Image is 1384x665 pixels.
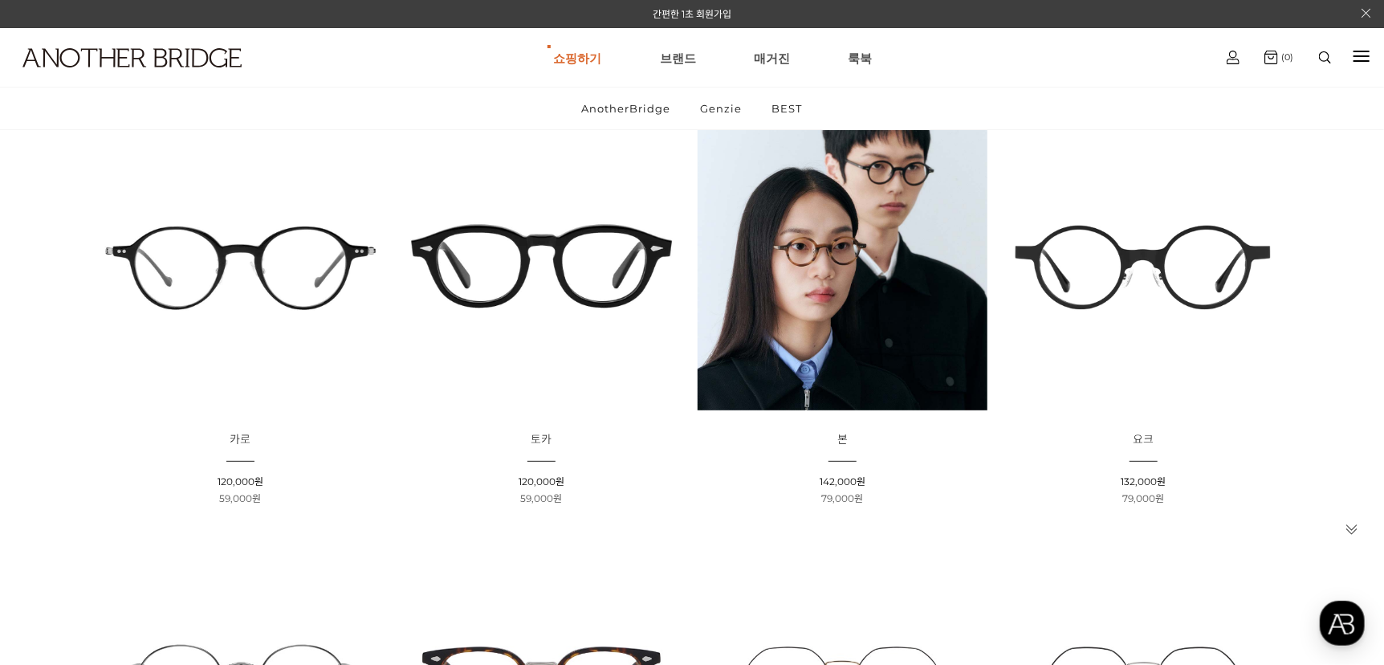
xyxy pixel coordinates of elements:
[820,475,865,488] span: 142,000원
[1227,51,1239,64] img: cart
[568,88,685,129] a: AnotherBridge
[1278,51,1294,63] span: (0)
[687,88,756,129] a: Genzie
[96,120,385,410] img: 카로 - 감각적인 디자인의 패션 아이템 이미지
[759,88,816,129] a: BEST
[848,29,872,87] a: 룩북
[999,120,1288,410] img: 요크 글라스 - 트렌디한 디자인의 유니크한 안경 이미지
[230,432,251,447] span: 카로
[230,434,251,446] a: 카로
[1123,492,1165,504] span: 79,000원
[1134,432,1154,447] span: 요크
[106,509,207,549] a: 대화
[147,534,166,547] span: 대화
[397,120,686,410] img: 토카 아세테이트 뿔테 안경 이미지
[220,492,262,504] span: 59,000원
[822,492,864,504] span: 79,000원
[1264,51,1278,64] img: cart
[5,509,106,549] a: 홈
[51,533,60,546] span: 홈
[521,492,563,504] span: 59,000원
[1264,51,1294,64] a: (0)
[1319,51,1331,63] img: search
[653,8,731,20] a: 간편한 1초 회원가입
[531,434,552,446] a: 토카
[207,509,308,549] a: 설정
[1121,475,1166,488] span: 132,000원
[754,29,790,87] a: 매거진
[837,434,848,446] a: 본
[248,533,267,546] span: 설정
[553,29,601,87] a: 쇼핑하기
[218,475,263,488] span: 120,000원
[531,432,552,447] span: 토카
[22,48,242,67] img: logo
[698,120,987,410] img: 본 - 동그란 렌즈로 돋보이는 아세테이트 안경 이미지
[660,29,696,87] a: 브랜드
[8,48,216,107] a: logo
[837,432,848,447] span: 본
[1134,434,1154,446] a: 요크
[519,475,564,488] span: 120,000원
